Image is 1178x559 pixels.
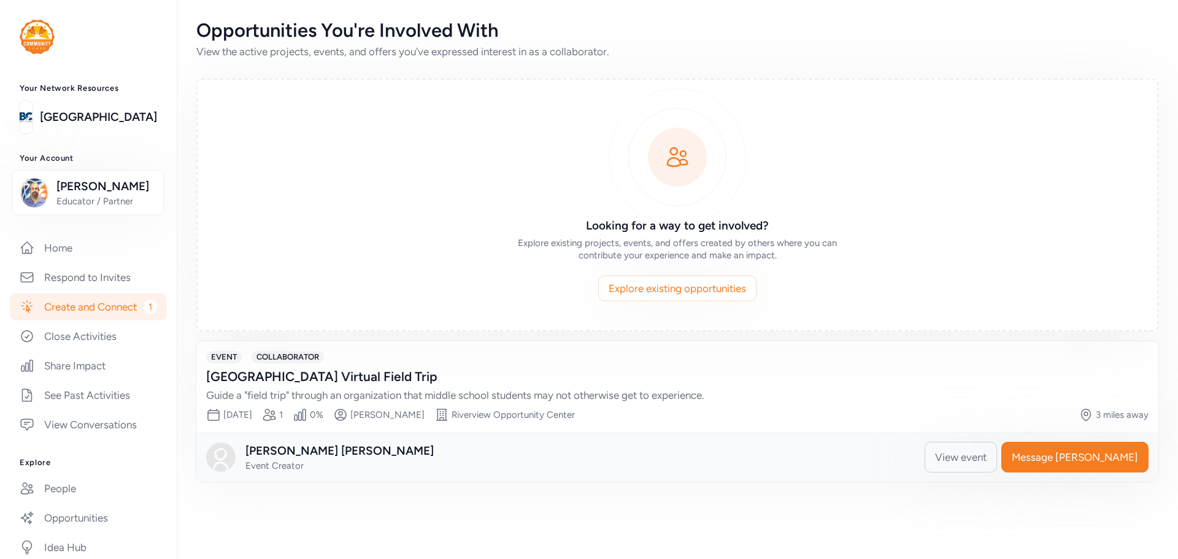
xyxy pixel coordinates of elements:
div: [GEOGRAPHIC_DATA] Virtual Field Trip [206,368,1124,385]
div: [PERSON_NAME] [PERSON_NAME] [245,442,434,460]
div: Explore existing projects, events, and offers created by others where you can contribute your exp... [501,237,854,261]
a: Create and Connect1 [10,293,167,320]
div: 0% [310,409,323,421]
span: COLLABORATOR [252,351,324,363]
h3: Your Account [20,153,157,163]
span: Explore existing opportunities [609,281,746,296]
a: People [10,475,167,502]
h3: Your Network Resources [20,83,157,93]
span: 1 [144,299,157,314]
a: Respond to Invites [10,264,167,291]
span: View event [935,450,987,465]
div: 3 miles away [1096,409,1149,421]
a: See Past Activities [10,382,167,409]
a: Close Activities [10,323,167,350]
a: [GEOGRAPHIC_DATA] [40,109,157,126]
div: 1 [279,409,283,421]
a: Home [10,234,167,261]
div: View the active projects, events, and offers you've expressed interest in as a collaborator. [196,44,1158,59]
span: [PERSON_NAME] [56,178,156,195]
img: Avatar [206,442,236,472]
button: Message [PERSON_NAME] [1001,442,1149,472]
span: [DATE] [223,409,252,420]
h3: Explore [20,458,157,468]
span: Educator / Partner [56,195,156,207]
a: Opportunities [10,504,167,531]
img: logo [20,20,55,54]
div: Opportunities You're Involved With [196,20,1158,42]
button: [PERSON_NAME]Educator / Partner [12,170,164,215]
img: logo [20,104,33,131]
span: Message [PERSON_NAME] [1012,450,1138,465]
button: Explore existing opportunities [598,276,756,301]
span: EVENT [206,351,242,363]
span: Event Creator [245,460,304,471]
a: View Conversations [10,411,167,438]
button: View event [925,442,997,472]
a: Share Impact [10,352,167,379]
div: [PERSON_NAME] [350,409,425,421]
div: Riverview Opportunity Center [452,409,575,421]
div: Guide a "field trip" through an organization that middle school students may not otherwise get to... [206,388,1124,403]
h3: Looking for a way to get involved? [501,217,854,234]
